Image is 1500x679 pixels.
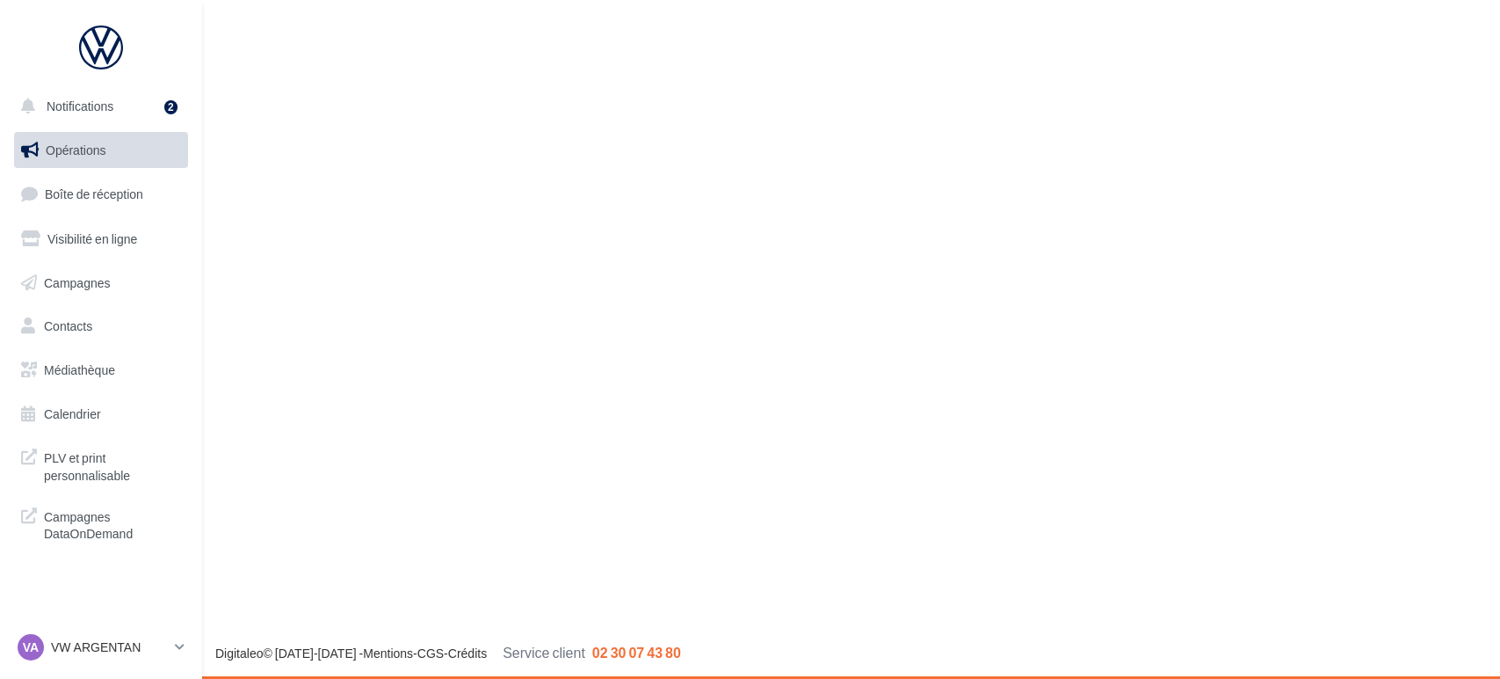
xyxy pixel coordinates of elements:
[47,231,137,246] span: Visibilité en ligne
[11,439,192,491] a: PLV et print personnalisable
[44,406,101,421] span: Calendrier
[44,446,181,484] span: PLV et print personnalisable
[11,498,192,550] a: Campagnes DataOnDemand
[11,396,192,433] a: Calendrier
[44,362,115,377] span: Médiathèque
[11,308,192,345] a: Contacts
[45,186,143,201] span: Boîte de réception
[215,646,263,661] a: Digitaleo
[11,221,192,258] a: Visibilité en ligne
[47,99,113,113] span: Notifications
[11,352,192,389] a: Médiathèque
[11,175,192,213] a: Boîte de réception
[51,639,168,656] p: VW ARGENTAN
[11,132,192,169] a: Opérations
[44,505,181,543] span: Campagnes DataOnDemand
[46,142,105,157] span: Opérations
[363,646,413,661] a: Mentions
[448,646,487,661] a: Crédits
[417,646,444,661] a: CGS
[592,644,681,661] span: 02 30 07 43 80
[11,88,185,125] button: Notifications 2
[44,274,111,289] span: Campagnes
[215,646,681,661] span: © [DATE]-[DATE] - - -
[23,639,39,656] span: VA
[503,644,585,661] span: Service client
[44,318,92,333] span: Contacts
[11,265,192,302] a: Campagnes
[164,100,178,114] div: 2
[14,631,188,664] a: VA VW ARGENTAN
